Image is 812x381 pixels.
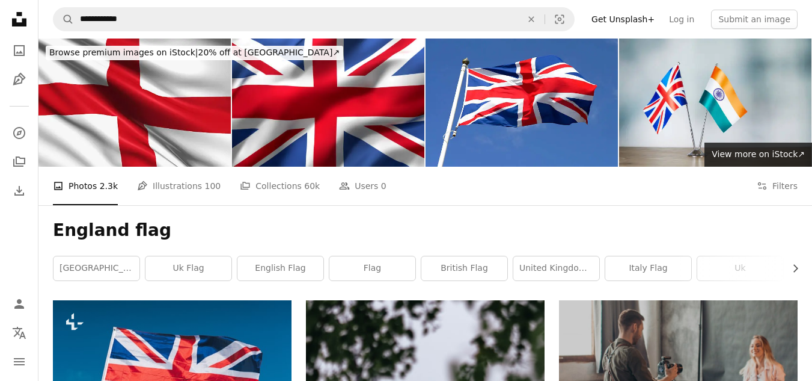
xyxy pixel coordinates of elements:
[584,10,662,29] a: Get Unsplash+
[53,8,74,31] button: Search Unsplash
[697,256,783,280] a: uk
[240,167,320,205] a: Collections 60k
[53,220,798,241] h1: England flag
[7,67,31,91] a: Illustrations
[518,8,545,31] button: Clear
[712,149,805,159] span: View more on iStock ↗
[662,10,701,29] a: Log in
[53,256,139,280] a: [GEOGRAPHIC_DATA]
[757,167,798,205] button: Filters
[205,179,221,193] span: 100
[304,179,320,193] span: 60k
[137,167,221,205] a: Illustrations 100
[7,350,31,374] button: Menu
[421,256,507,280] a: british flag
[339,167,386,205] a: Users 0
[619,39,811,167] img: English and Indian flag standing on the table
[49,48,340,57] span: 20% off at [GEOGRAPHIC_DATA] ↗
[711,10,798,29] button: Submit an image
[381,179,386,193] span: 0
[7,121,31,145] a: Explore
[545,8,574,31] button: Visual search
[7,292,31,316] a: Log in / Sign up
[49,48,198,57] span: Browse premium images on iStock |
[784,256,798,280] button: scroll list to the right
[7,39,31,63] a: Photos
[426,39,618,167] img: Flag of Great Britain II
[513,256,599,280] a: united kingdom flag
[7,179,31,203] a: Download History
[605,256,691,280] a: italy flag
[329,256,415,280] a: flag
[7,150,31,174] a: Collections
[53,7,575,31] form: Find visuals sitewide
[38,39,350,67] a: Browse premium images on iStock|20% off at [GEOGRAPHIC_DATA]↗
[7,321,31,345] button: Language
[145,256,231,280] a: uk flag
[704,143,812,167] a: View more on iStock↗
[232,39,424,167] img: Flag of United Kingdom blowing in the wind
[38,39,231,167] img: flag of England
[237,256,323,280] a: english flag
